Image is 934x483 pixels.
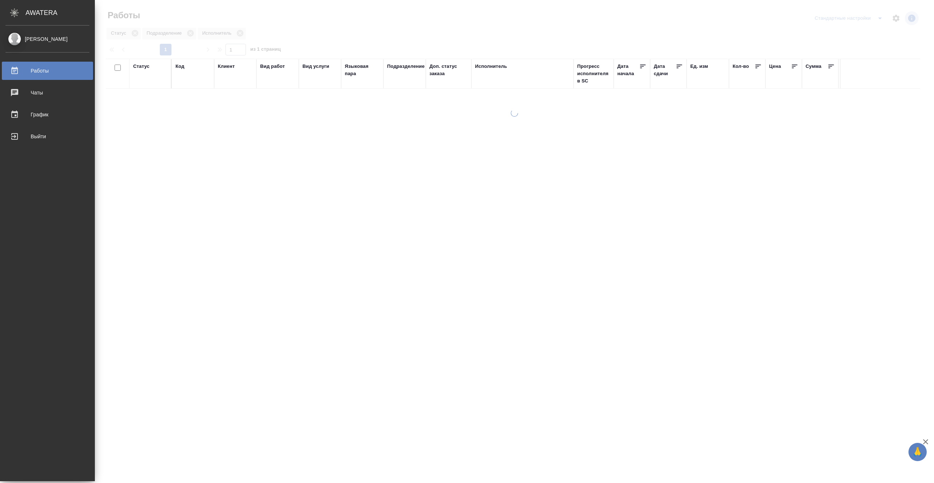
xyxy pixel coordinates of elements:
[908,443,927,461] button: 🙏
[218,63,235,70] div: Клиент
[617,63,639,77] div: Дата начала
[690,63,708,70] div: Ед. изм
[5,87,89,98] div: Чаты
[733,63,749,70] div: Кол-во
[911,444,924,460] span: 🙏
[260,63,285,70] div: Вид работ
[806,63,821,70] div: Сумма
[345,63,380,77] div: Языковая пара
[175,63,184,70] div: Код
[2,62,93,80] a: Работы
[387,63,425,70] div: Подразделение
[302,63,329,70] div: Вид услуги
[5,109,89,120] div: График
[133,63,150,70] div: Статус
[5,65,89,76] div: Работы
[2,127,93,146] a: Выйти
[26,5,95,20] div: AWATERA
[577,63,610,85] div: Прогресс исполнителя в SC
[5,131,89,142] div: Выйти
[2,105,93,124] a: График
[429,63,468,77] div: Доп. статус заказа
[5,35,89,43] div: [PERSON_NAME]
[769,63,781,70] div: Цена
[475,63,507,70] div: Исполнитель
[2,84,93,102] a: Чаты
[654,63,676,77] div: Дата сдачи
